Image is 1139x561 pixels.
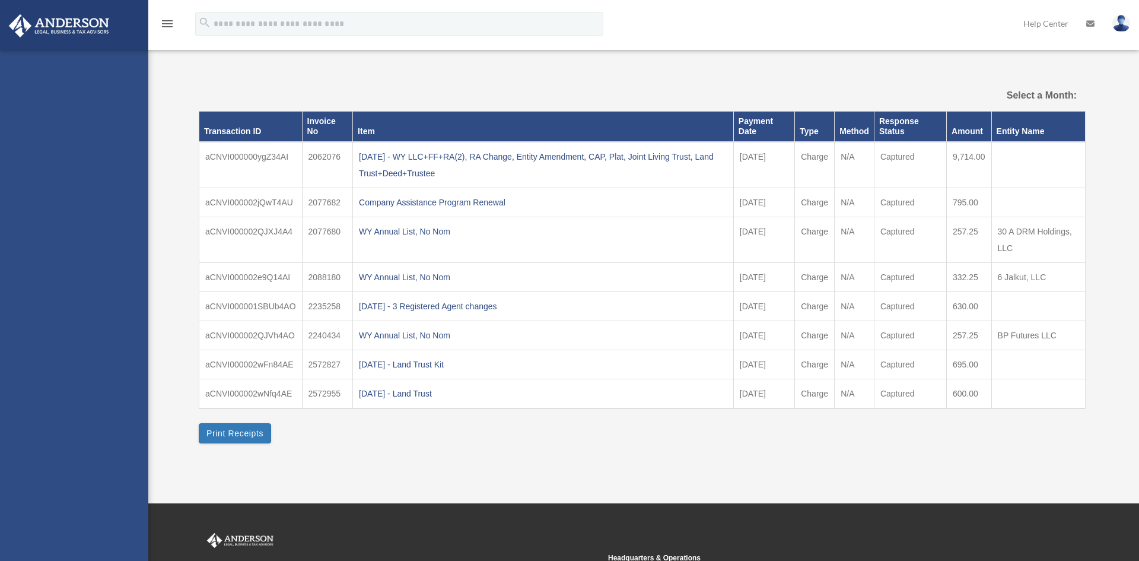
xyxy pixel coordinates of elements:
[874,142,946,188] td: Captured
[359,148,727,182] div: [DATE] - WY LLC+FF+RA(2), RA Change, Entity Amendment, CAP, Plat, Joint Living Trust, Land Trust+...
[359,223,727,240] div: WY Annual List, No Nom
[199,321,303,350] td: aCNVI000002QJVh4AO
[874,379,946,408] td: Captured
[160,17,174,31] i: menu
[991,112,1085,142] th: Entity Name
[835,112,874,142] th: Method
[947,262,992,291] td: 332.25
[874,262,946,291] td: Captured
[874,321,946,350] td: Captured
[733,321,794,350] td: [DATE]
[199,423,271,443] button: Print Receipts
[733,142,794,188] td: [DATE]
[359,194,727,211] div: Company Assistance Program Renewal
[947,291,992,321] td: 630.00
[359,298,727,315] div: [DATE] - 3 Registered Agent changes
[874,188,946,217] td: Captured
[795,291,835,321] td: Charge
[199,262,303,291] td: aCNVI000002e9Q14AI
[795,142,835,188] td: Charge
[302,217,353,262] td: 2077680
[733,350,794,379] td: [DATE]
[302,350,353,379] td: 2572827
[991,321,1085,350] td: BP Futures LLC
[947,379,992,408] td: 600.00
[733,188,794,217] td: [DATE]
[302,321,353,350] td: 2240434
[359,327,727,344] div: WY Annual List, No Nom
[795,262,835,291] td: Charge
[199,112,303,142] th: Transaction ID
[199,217,303,262] td: aCNVI000002QJXJ4A4
[733,262,794,291] td: [DATE]
[302,262,353,291] td: 2088180
[795,217,835,262] td: Charge
[835,188,874,217] td: N/A
[795,379,835,408] td: Charge
[835,321,874,350] td: N/A
[199,142,303,188] td: aCNVI000000ygZ34AI
[795,350,835,379] td: Charge
[733,217,794,262] td: [DATE]
[198,16,211,29] i: search
[5,14,113,37] img: Anderson Advisors Platinum Portal
[302,142,353,188] td: 2062076
[991,262,1085,291] td: 6 Jalkut, LLC
[1112,15,1130,32] img: User Pic
[359,385,727,402] div: [DATE] - Land Trust
[835,379,874,408] td: N/A
[874,217,946,262] td: Captured
[302,112,353,142] th: Invoice No
[947,87,1077,104] label: Select a Month:
[199,350,303,379] td: aCNVI000002wFn84AE
[991,217,1085,262] td: 30 A DRM Holdings, LLC
[947,321,992,350] td: 257.25
[359,269,727,286] div: WY Annual List, No Nom
[302,379,353,408] td: 2572955
[199,188,303,217] td: aCNVI000002jQwT4AU
[359,356,727,373] div: [DATE] - Land Trust Kit
[835,217,874,262] td: N/A
[302,188,353,217] td: 2077682
[874,291,946,321] td: Captured
[835,350,874,379] td: N/A
[874,350,946,379] td: Captured
[199,291,303,321] td: aCNVI000001SBUb4AO
[733,291,794,321] td: [DATE]
[947,112,992,142] th: Amount
[947,350,992,379] td: 695.00
[302,291,353,321] td: 2235258
[199,379,303,408] td: aCNVI000002wNfq4AE
[733,379,794,408] td: [DATE]
[874,112,946,142] th: Response Status
[835,262,874,291] td: N/A
[947,188,992,217] td: 795.00
[353,112,734,142] th: Item
[835,291,874,321] td: N/A
[733,112,794,142] th: Payment Date
[160,21,174,31] a: menu
[205,533,276,549] img: Anderson Advisors Platinum Portal
[947,217,992,262] td: 257.25
[795,112,835,142] th: Type
[795,188,835,217] td: Charge
[947,142,992,188] td: 9,714.00
[835,142,874,188] td: N/A
[795,321,835,350] td: Charge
